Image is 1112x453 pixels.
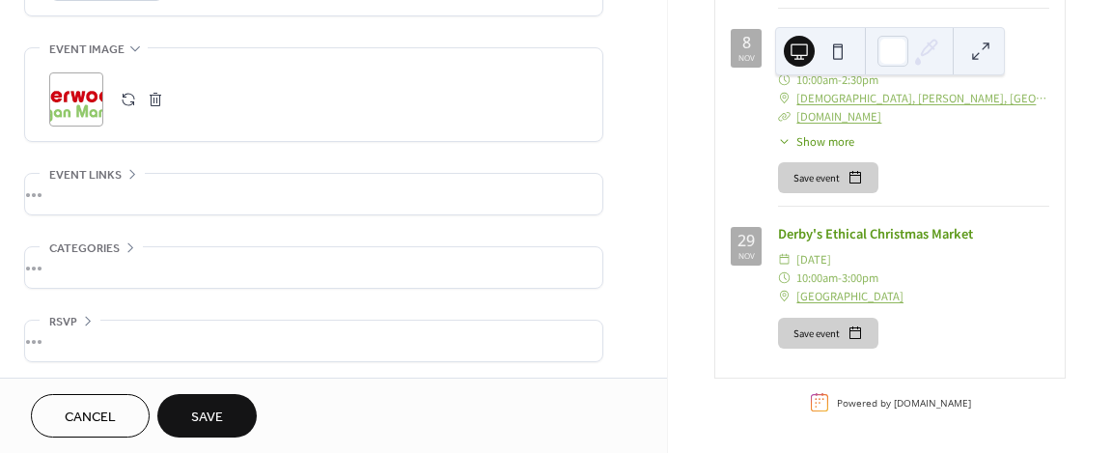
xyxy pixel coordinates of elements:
div: ••• [25,174,602,214]
div: ••• [25,321,602,361]
span: 3:00pm [842,269,878,287]
div: ​ [778,89,791,107]
div: ​ [778,269,791,287]
span: 2:30pm [842,71,878,89]
div: Powered by [837,396,971,410]
span: [DATE] [796,250,831,269]
a: Sherwood Vegan Market [778,26,923,44]
span: - [838,269,842,287]
span: Event links [49,165,122,185]
div: Nov [738,54,755,62]
div: ​ [778,71,791,89]
span: Categories [49,239,120,259]
div: ​ [778,133,791,150]
div: Derby's Ethical Christmas Market [778,224,1049,242]
a: [DOMAIN_NAME] [796,108,881,124]
a: [DEMOGRAPHIC_DATA], [PERSON_NAME], [GEOGRAPHIC_DATA] [796,89,1049,107]
button: Save [157,394,257,438]
span: RSVP [49,312,77,332]
span: 10:00am [796,71,838,89]
span: 10:00am [796,269,838,287]
button: Cancel [31,394,150,438]
span: Show more [796,133,854,150]
button: Save event [778,162,878,193]
div: ​ [778,287,791,305]
button: Save event [778,318,878,349]
span: Cancel [65,408,116,428]
div: ••• [25,247,602,288]
div: ; [49,72,103,127]
a: [GEOGRAPHIC_DATA] [796,287,903,305]
div: ​ [778,250,791,269]
span: Event image [49,40,125,60]
div: 29 [737,233,755,248]
span: - [838,71,842,89]
div: ​ [778,107,791,126]
div: Nov [738,252,755,260]
a: [DOMAIN_NAME] [894,396,971,410]
button: ​Show more [778,133,854,150]
span: Save [191,408,223,428]
div: 8 [742,35,751,50]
